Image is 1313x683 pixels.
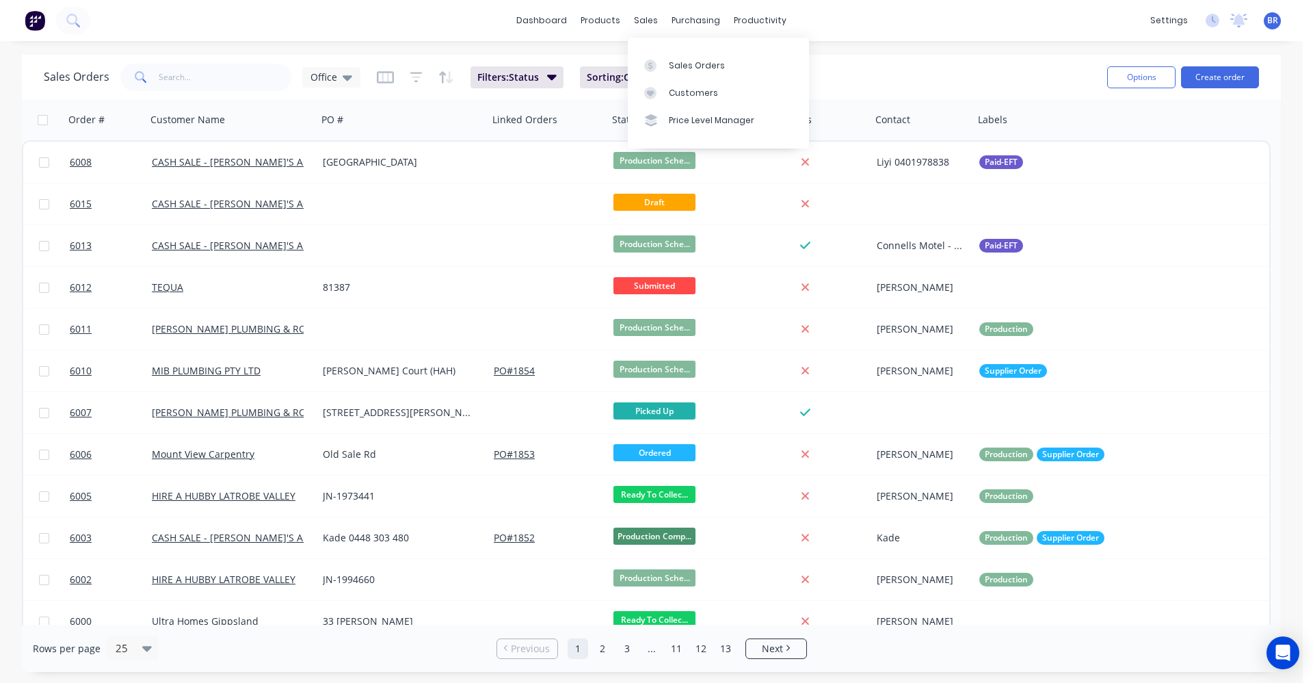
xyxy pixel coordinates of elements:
[70,601,152,642] a: 6000
[612,113,641,127] div: Status
[509,10,574,31] a: dashboard
[70,281,92,294] span: 6012
[70,142,152,183] a: 6008
[150,113,225,127] div: Customer Name
[70,489,92,503] span: 6005
[70,239,92,253] span: 6013
[985,489,1028,503] span: Production
[70,364,92,378] span: 6010
[70,225,152,266] a: 6013
[985,322,1028,336] span: Production
[613,152,695,169] span: Production Sche...
[877,155,964,169] div: Liyi 0401978838
[613,444,695,461] span: Ordered
[985,573,1028,587] span: Production
[152,239,343,252] a: CASH SALE - [PERSON_NAME]'S ACCOUNT
[1267,14,1278,27] span: BR
[669,60,725,72] div: Sales Orders
[497,642,557,656] a: Previous page
[665,10,727,31] div: purchasing
[592,639,613,659] a: Page 2
[979,448,1104,461] button: ProductionSupplier Order
[33,642,101,656] span: Rows per page
[1181,66,1259,88] button: Create order
[568,639,588,659] a: Page 1 is your current page
[70,615,92,628] span: 6000
[152,615,258,628] a: Ultra Homes Gippsland
[580,66,710,88] button: Sorting:Created Date
[875,113,910,127] div: Contact
[152,448,254,461] a: Mount View Carpentry
[746,642,806,656] a: Next page
[613,402,695,420] span: Picked Up
[877,239,964,253] div: Connells Motel - [PERSON_NAME]
[511,642,550,656] span: Previous
[979,322,1033,336] button: Production
[985,531,1028,545] span: Production
[985,364,1042,378] span: Supplier Order
[669,87,718,99] div: Customers
[587,70,685,84] span: Sorting: Created Date
[70,197,92,211] span: 6015
[691,639,711,659] a: Page 12
[70,322,92,336] span: 6011
[727,10,793,31] div: productivity
[494,364,535,378] button: PO#1854
[70,573,92,587] span: 6002
[715,639,736,659] a: Page 13
[494,448,535,461] button: PO#1853
[762,642,783,656] span: Next
[70,406,92,420] span: 6007
[44,70,109,83] h1: Sales Orders
[152,573,295,586] a: HIRE A HUBBY LATROBE VALLEY
[641,639,662,659] a: Jump forward
[70,155,92,169] span: 6008
[470,66,563,88] button: Filters:Status
[310,70,337,84] span: Office
[70,183,152,224] a: 6015
[666,639,687,659] a: Page 11
[877,322,964,336] div: [PERSON_NAME]
[669,114,754,127] div: Price Level Manager
[70,350,152,391] a: 6010
[321,113,343,127] div: PO #
[70,434,152,475] a: 6006
[627,10,665,31] div: sales
[877,364,964,378] div: [PERSON_NAME]
[70,517,152,558] a: 6003
[613,486,695,503] span: Ready To Collec...
[70,267,152,308] a: 6012
[323,531,475,545] div: Kade 0448 303 480
[877,281,964,294] div: [PERSON_NAME]
[70,448,92,461] span: 6006
[1107,66,1176,88] button: Options
[877,489,964,503] div: [PERSON_NAME]
[613,235,695,253] span: Production Sche...
[323,448,475,461] div: Old Sale Rd
[1042,531,1099,545] span: Supplier Order
[70,392,152,433] a: 6007
[574,10,627,31] div: products
[323,364,475,378] div: [PERSON_NAME] Court (HAH)
[985,448,1028,461] span: Production
[979,364,1047,378] button: Supplier Order
[628,79,809,107] a: Customers
[877,531,964,545] div: Kade
[492,113,557,127] div: Linked Orders
[152,197,343,210] a: CASH SALE - [PERSON_NAME]'S ACCOUNT
[985,155,1018,169] span: Paid-EFT
[494,531,535,545] button: PO#1852
[877,573,964,587] div: [PERSON_NAME]
[979,489,1033,503] button: Production
[323,155,475,169] div: [GEOGRAPHIC_DATA]
[25,10,45,31] img: Factory
[1042,448,1099,461] span: Supplier Order
[613,569,695,587] span: Production Sche...
[152,531,343,544] a: CASH SALE - [PERSON_NAME]'S ACCOUNT
[613,319,695,336] span: Production Sche...
[159,64,292,91] input: Search...
[152,406,397,419] a: [PERSON_NAME] PLUMBING & ROOFING PRO PTY LTD
[323,406,475,420] div: [STREET_ADDRESS][PERSON_NAME]
[152,281,183,294] a: TEQUA
[628,51,809,79] a: Sales Orders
